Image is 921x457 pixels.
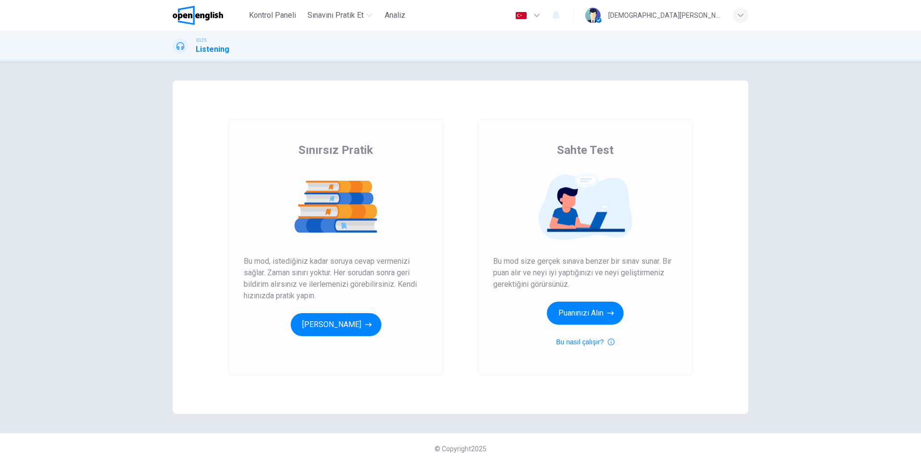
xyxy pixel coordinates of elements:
div: [DEMOGRAPHIC_DATA][PERSON_NAME] [608,10,721,21]
img: OpenEnglish logo [173,6,223,25]
span: Bu mod, istediğiniz kadar soruya cevap vermenizi sağlar. Zaman sınırı yoktur. Her sorudan sonra g... [244,256,428,302]
img: Profile picture [585,8,601,23]
img: tr [515,12,527,19]
span: Sınırsız Pratik [298,142,373,158]
span: IELTS [196,37,207,44]
a: OpenEnglish logo [173,6,245,25]
button: [PERSON_NAME] [291,313,381,336]
span: Bu mod size gerçek sınava benzer bir sınav sunar. Bir puan alır ve neyi iyi yaptığınızı ve neyi g... [493,256,677,290]
button: Puanınızı Alın [547,302,624,325]
button: Analiz [380,7,411,24]
span: Kontrol Paneli [249,10,296,21]
button: Sınavını Pratik Et [304,7,376,24]
h1: Listening [196,44,229,55]
button: Bu nasıl çalışır? [556,336,614,348]
span: Sahte Test [557,142,614,158]
span: © Copyright 2025 [435,445,486,453]
span: Analiz [385,10,405,21]
button: Kontrol Paneli [245,7,300,24]
span: Sınavını Pratik Et [307,10,364,21]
